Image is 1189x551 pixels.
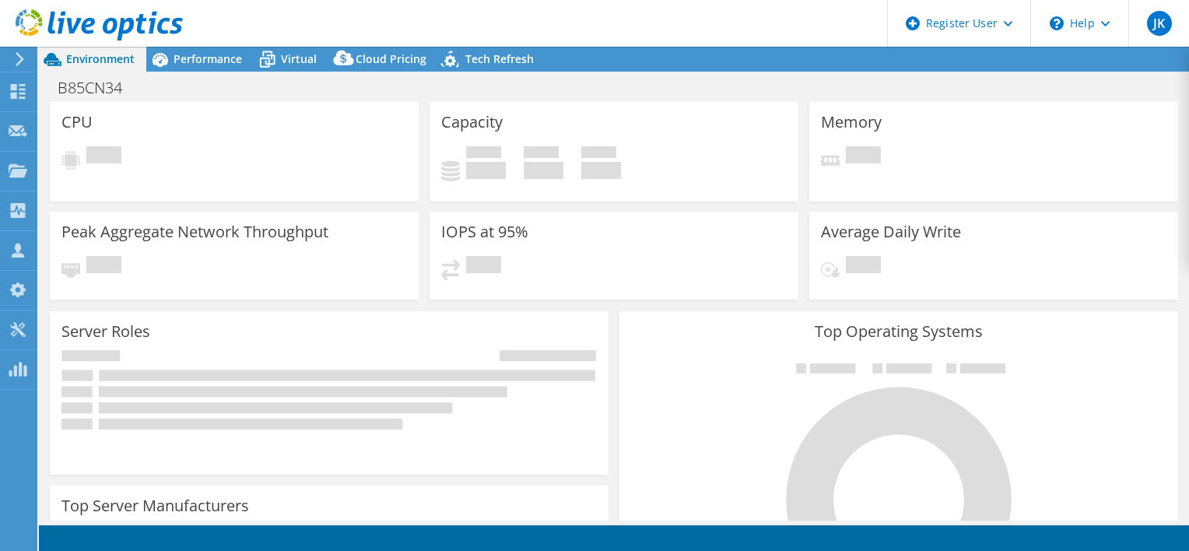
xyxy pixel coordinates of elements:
h3: Top Operating Systems [631,323,1166,340]
span: Pending [846,146,881,167]
span: Pending [86,146,121,167]
h3: Capacity [441,114,503,131]
span: Total [581,146,616,162]
span: Cloud Pricing [356,51,426,66]
span: Used [466,146,501,162]
h3: Top Server Manufacturers [61,497,249,514]
h4: 0 GiB [524,162,563,179]
h4: 0 GiB [466,162,506,179]
svg: \n [1050,16,1064,30]
h3: Peak Aggregate Network Throughput [61,223,328,240]
span: Environment [66,51,135,66]
h3: Server Roles [61,323,150,340]
span: Performance [174,51,242,66]
span: Virtual [281,51,317,66]
h3: Average Daily Write [821,223,961,240]
h3: IOPS at 95% [441,223,528,240]
span: Tech Refresh [465,51,534,66]
span: JK [1147,11,1172,36]
h3: CPU [61,114,93,131]
h1: B85CN34 [51,79,146,97]
span: Free [524,146,559,162]
span: Pending [846,256,881,277]
span: Pending [466,256,501,277]
span: Pending [86,256,121,277]
h3: Memory [821,114,882,131]
h4: 0 GiB [581,162,621,179]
